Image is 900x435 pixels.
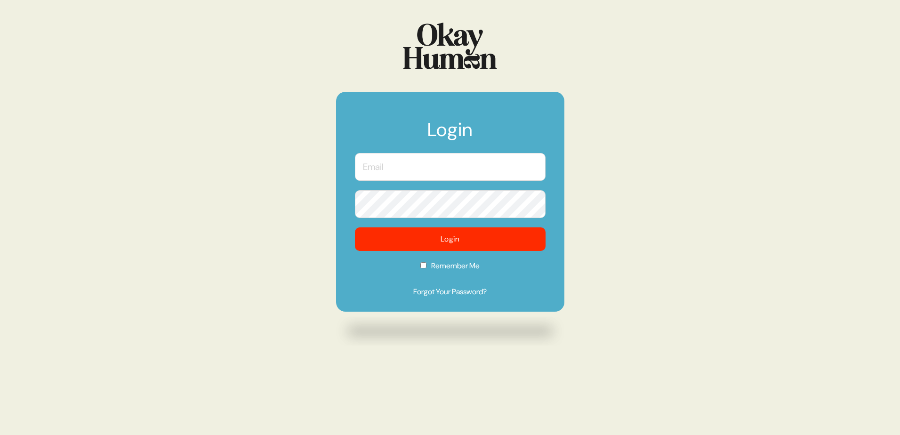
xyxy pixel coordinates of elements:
input: Remember Me [420,262,426,268]
button: Login [355,227,546,251]
label: Remember Me [355,260,546,278]
a: Forgot Your Password? [355,286,546,298]
h1: Login [355,120,546,148]
img: Drop shadow [336,316,564,346]
img: Logo [403,23,497,69]
input: Email [355,153,546,181]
